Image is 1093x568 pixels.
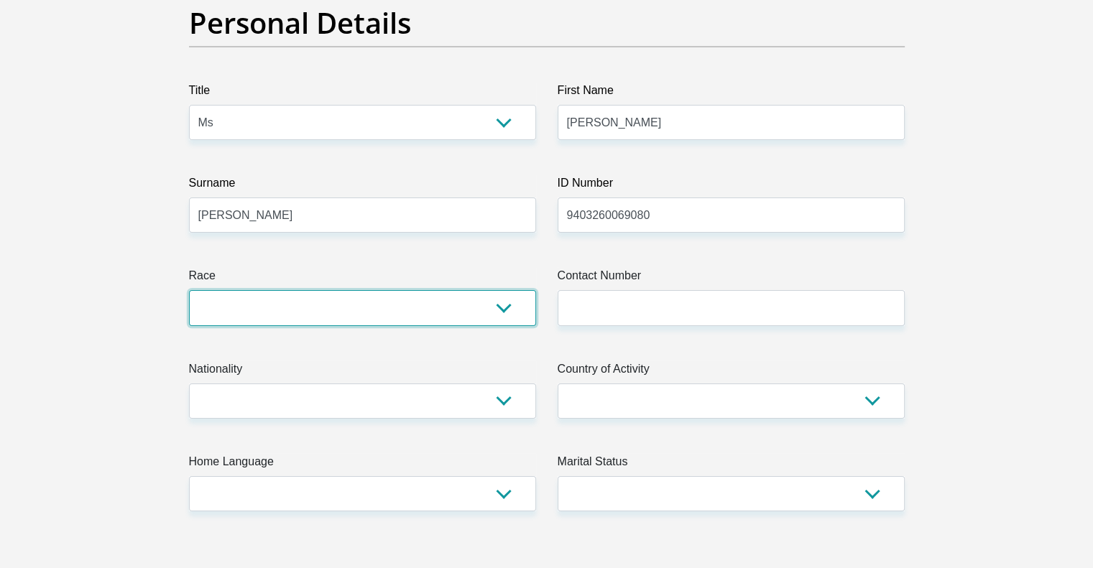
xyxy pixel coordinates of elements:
[558,267,905,290] label: Contact Number
[189,82,536,105] label: Title
[189,360,536,383] label: Nationality
[189,6,905,40] h2: Personal Details
[558,197,905,233] input: ID Number
[189,174,536,197] label: Surname
[189,267,536,290] label: Race
[558,453,905,476] label: Marital Status
[558,174,905,197] label: ID Number
[558,105,905,140] input: First Name
[189,197,536,233] input: Surname
[558,290,905,325] input: Contact Number
[558,82,905,105] label: First Name
[558,360,905,383] label: Country of Activity
[189,453,536,476] label: Home Language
